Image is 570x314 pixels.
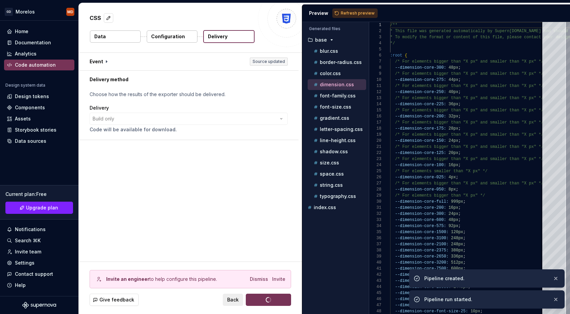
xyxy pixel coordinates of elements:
[320,48,338,54] p: blur.css
[395,71,517,76] span: /* For elements bigger than "X px" and smaller tha
[90,105,109,111] label: Delivery
[395,205,446,210] span: --dimension-core-200:
[369,284,381,290] div: 44
[250,276,268,283] button: Dismiss
[395,138,446,143] span: --dimension-core-150:
[458,163,461,167] span: ;
[4,136,74,147] a: Data sources
[369,46,381,52] div: 5
[517,108,543,113] span: n "X px" */
[369,296,381,302] div: 46
[458,126,461,131] span: ;
[517,132,543,137] span: n "X px" */
[15,237,41,244] div: Search ⌘K
[369,89,381,95] div: 12
[320,182,343,188] p: string.css
[449,187,456,192] span: 8px
[320,127,363,132] p: letter-spacing.css
[449,211,458,216] span: 24px
[449,205,458,210] span: 16px
[308,59,366,66] button: border-radius.css
[369,101,381,107] div: 14
[369,52,381,59] div: 6
[369,126,381,132] div: 18
[369,77,381,83] div: 10
[395,254,448,259] span: --dimension-core-2650:
[4,48,74,59] a: Analytics
[390,35,509,40] span: * To modify the format or content of this file, p
[458,102,461,107] span: ;
[90,14,101,22] p: CSS
[395,309,468,314] span: --dimension-core-font-size-25:
[517,84,543,88] span: n "X px" */
[395,77,446,82] span: --dimension-core-275:
[90,91,288,98] p: Choose how the results of the exporter should be delivered.
[369,180,381,186] div: 27
[308,148,366,155] button: shadow.css
[517,71,543,76] span: n "X px" */
[4,102,74,113] a: Components
[451,254,463,259] span: 336px
[463,260,466,265] span: ;
[369,253,381,260] div: 39
[151,33,185,40] p: Configuration
[449,224,458,228] span: 92px
[4,280,74,291] button: Help
[320,71,341,76] p: color.css
[395,108,517,113] span: /* For elements bigger than "X px" and smaller tha
[390,29,509,33] span: * This file was generated automatically by Supern
[395,278,448,283] span: --dimension-core-7600:
[314,205,336,210] p: index.css
[272,276,285,283] button: Invite
[4,125,74,135] a: Storybook stories
[458,151,461,155] span: ;
[369,278,381,284] div: 43
[395,242,448,247] span: --dimension-core-2100:
[449,126,458,131] span: 28px
[458,65,461,70] span: ;
[463,242,466,247] span: ;
[4,257,74,268] a: Settings
[15,248,41,255] div: Invite team
[369,40,381,46] div: 4
[395,96,517,100] span: /* For elements bigger than "X px" and smaller tha
[67,9,73,15] div: MD
[15,271,53,277] div: Contact support
[369,71,381,77] div: 9
[395,84,517,88] span: /* For elements bigger than "X px" and smaller tha
[395,163,446,167] span: --dimension-core-100:
[395,230,448,234] span: --dimension-core-1500:
[4,224,74,235] button: Notifications
[395,126,446,131] span: --dimension-core-175:
[369,186,381,193] div: 28
[309,10,328,17] div: Preview
[395,260,448,265] span: --dimension-core-3200:
[369,211,381,217] div: 32
[15,138,46,144] div: Data sources
[369,132,381,138] div: 19
[369,162,381,168] div: 24
[90,294,139,306] button: Give feedback
[4,113,74,124] a: Assets
[395,175,446,180] span: --dimension-core-025:
[90,30,141,43] button: Data
[308,193,366,200] button: typography.css
[395,224,446,228] span: --dimension-core-575:
[15,104,45,111] div: Components
[517,59,543,64] span: n "X px" */
[320,104,351,110] p: font-size.css
[227,296,239,303] span: Back
[458,90,461,94] span: ;
[395,187,446,192] span: --dimension-core-050:
[451,230,463,234] span: 120px
[395,211,446,216] span: --dimension-core-300:
[5,202,73,214] a: Upgrade plan
[305,36,366,44] button: base
[424,296,547,303] div: Pipeline run started.
[320,138,356,143] p: line-height.css
[308,170,366,178] button: space.css
[309,26,362,31] p: Generated files
[369,266,381,272] div: 41
[5,83,45,88] div: Design system data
